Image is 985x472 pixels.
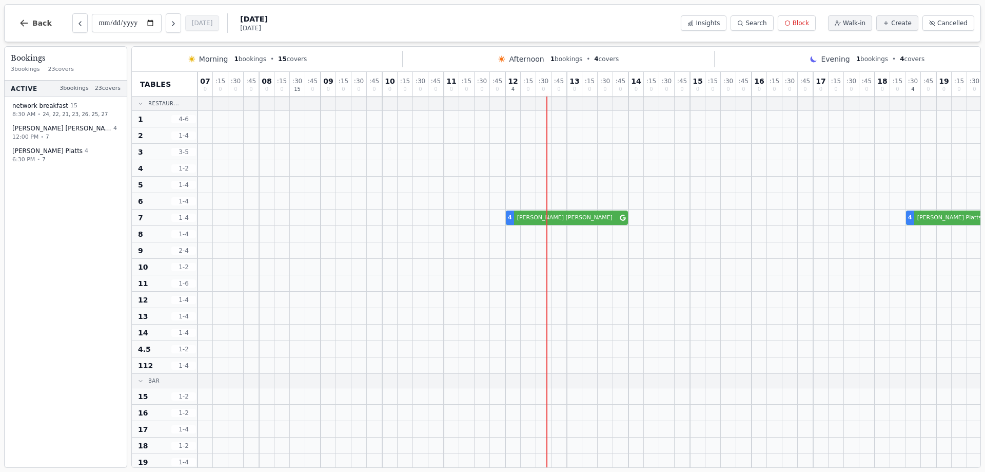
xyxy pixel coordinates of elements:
[385,78,395,85] span: 10
[171,392,196,401] span: 1 - 2
[908,214,912,222] span: 4
[450,87,453,92] span: 0
[369,78,379,84] span: : 45
[856,55,860,63] span: 1
[526,87,529,92] span: 0
[446,78,456,85] span: 11
[234,87,237,92] span: 0
[357,87,360,92] span: 0
[662,78,672,84] span: : 30
[403,87,406,92] span: 0
[973,87,976,92] span: 0
[11,84,37,92] span: Active
[372,87,376,92] span: 0
[462,78,471,84] span: : 15
[937,19,968,27] span: Cancelled
[856,55,888,63] span: bookings
[308,78,318,84] span: : 45
[327,87,330,92] span: 0
[619,87,622,92] span: 0
[465,87,468,92] span: 0
[270,55,274,63] span: •
[246,78,256,84] span: : 45
[138,278,148,289] span: 11
[550,55,555,63] span: 1
[635,87,638,92] span: 0
[95,84,121,93] span: 23 covers
[11,11,60,35] button: Back
[339,78,348,84] span: : 15
[171,263,196,271] span: 1 - 2
[249,87,252,92] span: 0
[821,54,850,64] span: Evening
[85,147,88,156] span: 4
[877,78,887,85] span: 18
[138,441,148,451] span: 18
[773,87,776,92] span: 0
[419,87,422,92] span: 0
[148,377,160,385] span: Bar
[265,87,268,92] span: 0
[542,87,545,92] span: 0
[292,78,302,84] span: : 30
[865,87,868,92] span: 0
[171,458,196,466] span: 1 - 4
[240,14,267,24] span: [DATE]
[585,78,595,84] span: : 15
[32,20,52,27] span: Back
[219,87,222,92] span: 0
[708,78,718,84] span: : 15
[515,214,619,222] span: [PERSON_NAME] [PERSON_NAME]
[70,102,77,110] span: 15
[171,197,196,205] span: 1 - 4
[550,55,582,63] span: bookings
[477,78,487,84] span: : 30
[523,78,533,84] span: : 15
[171,442,196,450] span: 1 - 2
[939,78,949,85] span: 19
[726,87,730,92] span: 0
[803,87,806,92] span: 0
[215,78,225,84] span: : 15
[745,19,766,27] span: Search
[171,164,196,173] span: 1 - 2
[586,55,590,63] span: •
[138,180,143,190] span: 5
[680,87,683,92] span: 0
[785,78,795,84] span: : 30
[819,87,822,92] span: 0
[922,15,974,31] button: Cancelled
[278,55,307,63] span: covers
[342,87,345,92] span: 0
[72,13,88,33] button: Previous day
[11,53,121,63] h3: Bookings
[46,133,49,141] span: 7
[11,65,40,74] span: 3 bookings
[138,424,148,435] span: 17
[171,181,196,189] span: 1 - 4
[677,78,687,84] span: : 45
[323,78,333,85] span: 09
[138,344,151,354] span: 4.5
[138,361,153,371] span: 112
[770,78,779,84] span: : 15
[138,196,143,206] span: 6
[48,65,74,74] span: 23 covers
[12,155,35,164] span: 6:30 PM
[594,55,598,63] span: 4
[171,131,196,140] span: 1 - 4
[908,78,918,84] span: : 30
[862,78,872,84] span: : 45
[138,311,148,322] span: 13
[793,19,809,27] span: Block
[539,78,548,84] span: : 30
[199,54,228,64] span: Morning
[138,246,143,256] span: 9
[138,457,148,467] span: 19
[138,163,143,174] span: 4
[12,110,35,119] span: 8:30 AM
[493,78,502,84] span: : 45
[649,87,653,92] span: 0
[171,312,196,320] span: 1 - 4
[171,296,196,304] span: 1 - 4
